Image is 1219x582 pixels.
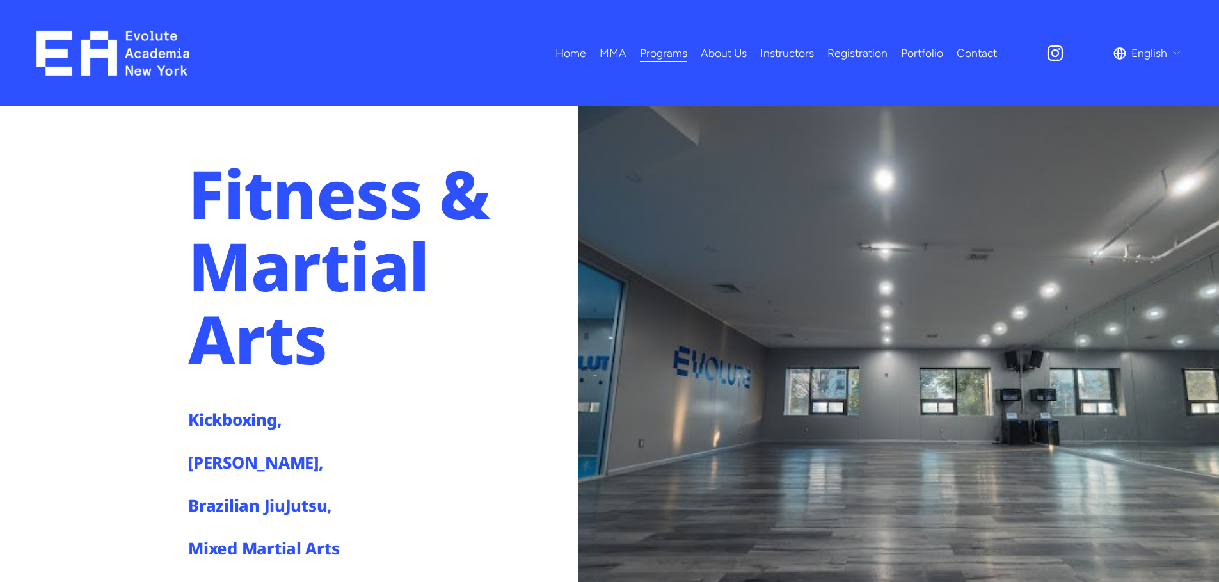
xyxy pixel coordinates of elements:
[188,157,571,375] h1: Fitness & Martial Arts
[957,42,997,64] a: Contact
[1131,43,1167,63] span: English
[188,451,394,474] h4: [PERSON_NAME],
[555,42,586,64] a: Home
[600,42,626,64] a: folder dropdown
[760,42,814,64] a: Instructors
[640,43,687,63] span: Programs
[901,42,943,64] a: Portfolio
[1113,42,1183,64] div: language picker
[36,31,189,76] img: EA
[640,42,687,64] a: folder dropdown
[188,408,394,431] h4: Kickboxing,
[1046,44,1065,63] a: Instagram
[188,494,394,517] h4: Brazilian JiuJutsu,
[188,537,394,560] h4: Mixed Martial Arts
[827,42,888,64] a: Registration
[600,43,626,63] span: MMA
[701,42,747,64] a: About Us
